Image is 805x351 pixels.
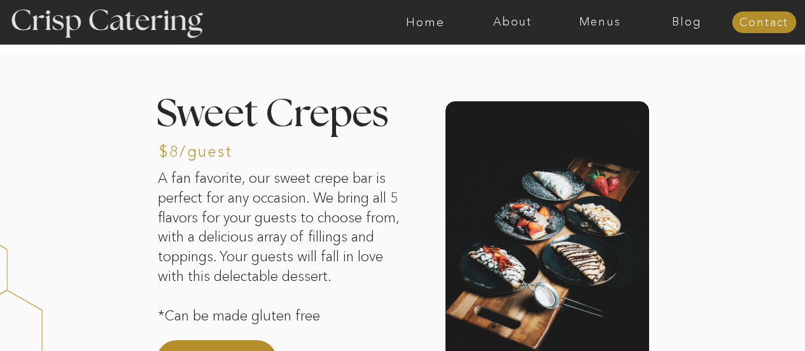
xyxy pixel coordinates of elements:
h3: $8/guest [159,144,265,162]
a: Contact [732,17,796,29]
h2: Sweet Crepes [157,96,401,173]
p: A fan favorite, our sweet crepe bar is perfect for any occasion. We bring all 5 flavors for your ... [158,169,408,331]
a: Home [382,16,469,29]
a: About [469,16,556,29]
a: Menus [556,16,643,29]
a: Blog [643,16,731,29]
